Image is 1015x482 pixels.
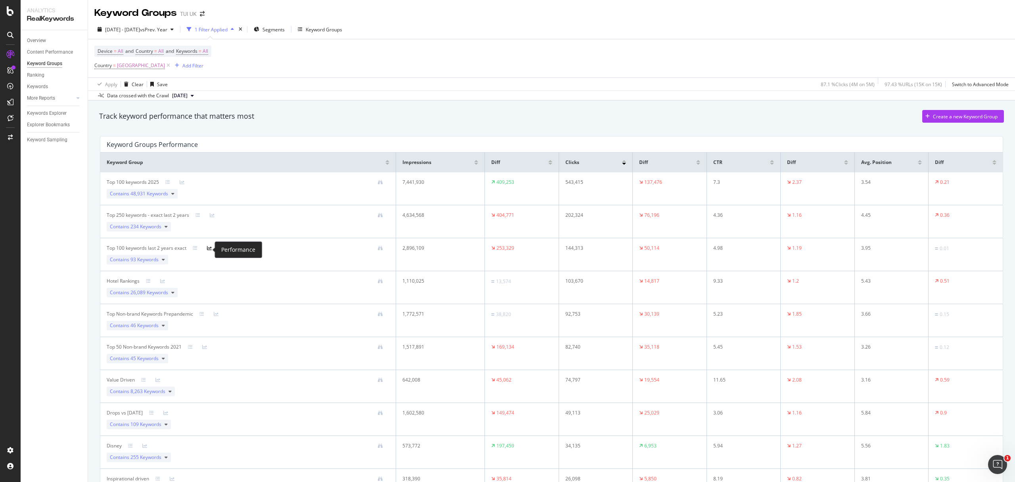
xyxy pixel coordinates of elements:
a: Overview [27,37,82,45]
img: Equal [491,280,494,283]
div: 2,896,109 [402,245,471,252]
div: Switch to Advanced Mode [952,81,1009,88]
span: 46 Keywords [130,322,159,329]
div: Top 50 Non-brand Keywords 2021 [107,343,182,351]
button: Create a new Keyword Group [922,110,1004,123]
div: Content Performance [27,48,73,56]
a: Ranking [27,71,82,79]
button: [DATE] [169,91,197,100]
div: 1.16 [792,212,802,219]
div: 1 Filter Applied [195,26,228,33]
button: Add Filter [172,61,203,70]
span: Diff [491,159,500,166]
div: 1,602,580 [402,409,471,416]
span: Contains [110,322,159,329]
div: Top 100 keywords last 2 years exact [107,245,186,252]
div: 0.59 [940,376,950,384]
div: Keyword Groups Performance [107,141,198,148]
div: 4.45 [861,212,916,219]
div: 92,753 [565,310,620,318]
div: Apply [105,81,117,88]
div: Top Non-brand Keywords Prepandemic [107,310,193,318]
span: 26,089 Keywords [130,289,168,296]
span: 8,263 Keywords [130,388,165,395]
div: 4,634,568 [402,212,471,219]
div: 11.65 [713,376,768,384]
div: 5.43 [861,278,916,285]
div: Performance [221,245,255,254]
div: 1,110,025 [402,278,471,285]
img: Equal [935,313,938,316]
div: Top 250 keywords - exact last 2 years [107,212,189,219]
span: 93 Keywords [130,256,159,263]
span: 255 Keywords [130,454,161,461]
div: 1.16 [792,409,802,416]
div: 2.37 [792,179,802,186]
div: 3.06 [713,409,768,416]
div: Overview [27,37,46,45]
div: 6,953 [644,442,657,449]
img: Equal [491,313,494,316]
button: [DATE] - [DATE]vsPrev. Year [94,23,177,36]
div: 404,771 [496,212,514,219]
span: All [118,46,123,57]
div: 1,517,891 [402,343,471,351]
span: Contains [110,388,165,395]
div: 0.21 [940,179,950,186]
span: Impressions [402,159,431,166]
button: 1 Filter Applied [184,23,237,36]
div: 1.83 [940,442,950,449]
div: Keywords [27,83,48,91]
div: 0.36 [940,212,950,219]
div: Disney [107,442,122,449]
span: [GEOGRAPHIC_DATA] [117,60,165,71]
div: 409,253 [496,179,514,186]
span: All [203,46,208,57]
div: 45,062 [496,376,511,384]
div: 103,670 [565,278,620,285]
span: 109 Keywords [130,421,161,428]
button: Switch to Advanced Mode [949,78,1009,91]
div: Ranking [27,71,44,79]
a: Keywords Explorer [27,109,82,118]
div: Hotel Rankings [107,278,140,285]
div: 169,134 [496,343,514,351]
div: Track keyword performance that matters most [99,111,254,121]
button: Clear [121,78,144,91]
div: 87.1 % Clicks ( 4M on 5M ) [821,81,875,88]
a: More Reports [27,94,74,102]
div: 202,324 [565,212,620,219]
div: 5.84 [861,409,916,416]
span: = [154,48,157,54]
button: Segments [251,23,288,36]
div: 144,313 [565,245,620,252]
span: Diff [935,159,944,166]
div: times [237,25,244,33]
div: 3.26 [861,343,916,351]
div: Add Filter [182,62,203,69]
div: 137,476 [644,179,662,186]
div: 5.23 [713,310,768,318]
div: RealKeywords [27,14,81,23]
span: Keywords [176,48,197,54]
span: = [114,48,117,54]
div: 76,196 [644,212,659,219]
div: Explorer Bookmarks [27,121,70,129]
span: Segments [262,26,285,33]
span: and [125,48,134,54]
div: 253,329 [496,245,514,252]
span: Country [94,62,112,69]
div: Keyword Groups [27,60,62,68]
div: 9.33 [713,278,768,285]
span: Contains [110,454,161,461]
div: 35,118 [644,343,659,351]
div: 1.2 [792,278,799,285]
span: Clicks [565,159,579,166]
div: 30,139 [644,310,659,318]
div: More Reports [27,94,55,102]
div: 0.9 [940,409,947,416]
span: vs Prev. Year [140,26,167,33]
div: 50,114 [644,245,659,252]
span: 45 Keywords [130,355,159,362]
div: Value Driven [107,376,135,384]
